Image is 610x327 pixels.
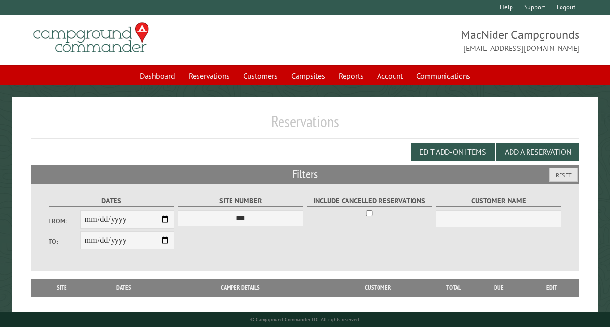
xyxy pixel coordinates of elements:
a: Campsites [285,66,331,85]
th: Dates [89,279,159,296]
a: Reservations [183,66,235,85]
label: Include Cancelled Reservations [307,196,432,207]
label: To: [49,237,80,246]
th: Total [434,279,473,296]
h2: Filters [31,165,579,183]
label: Site Number [178,196,303,207]
span: MacNider Campgrounds [EMAIL_ADDRESS][DOMAIN_NAME] [305,27,580,54]
small: © Campground Commander LLC. All rights reserved. [250,316,360,323]
img: Campground Commander [31,19,152,57]
th: Edit [525,279,580,296]
button: Add a Reservation [496,143,579,161]
label: Dates [49,196,174,207]
button: Reset [549,168,578,182]
label: From: [49,216,80,226]
th: Site [35,279,89,296]
label: Customer Name [436,196,561,207]
a: Account [371,66,409,85]
a: Dashboard [134,66,181,85]
th: Due [473,279,525,296]
a: Reports [333,66,369,85]
h1: Reservations [31,112,579,139]
button: Edit Add-on Items [411,143,495,161]
th: Camper Details [159,279,322,296]
th: Customer [321,279,434,296]
a: Communications [411,66,476,85]
a: Customers [237,66,283,85]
